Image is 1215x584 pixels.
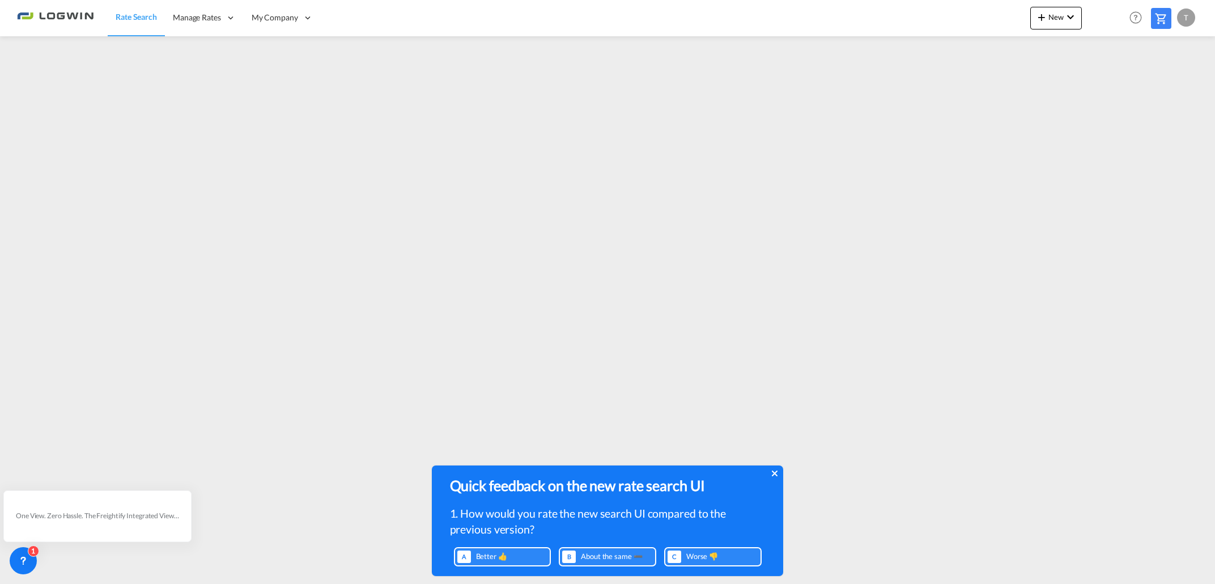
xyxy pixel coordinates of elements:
[1030,7,1082,29] button: icon-plus 400-fgNewicon-chevron-down
[1035,10,1048,24] md-icon: icon-plus 400-fg
[1064,10,1077,24] md-icon: icon-chevron-down
[1126,8,1151,28] div: Help
[17,5,94,31] img: 2761ae10d95411efa20a1f5e0282d2d7.png
[116,12,157,22] span: Rate Search
[1035,12,1077,22] span: New
[1177,9,1195,27] div: T
[1126,8,1145,27] span: Help
[252,12,298,23] span: My Company
[173,12,221,23] span: Manage Rates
